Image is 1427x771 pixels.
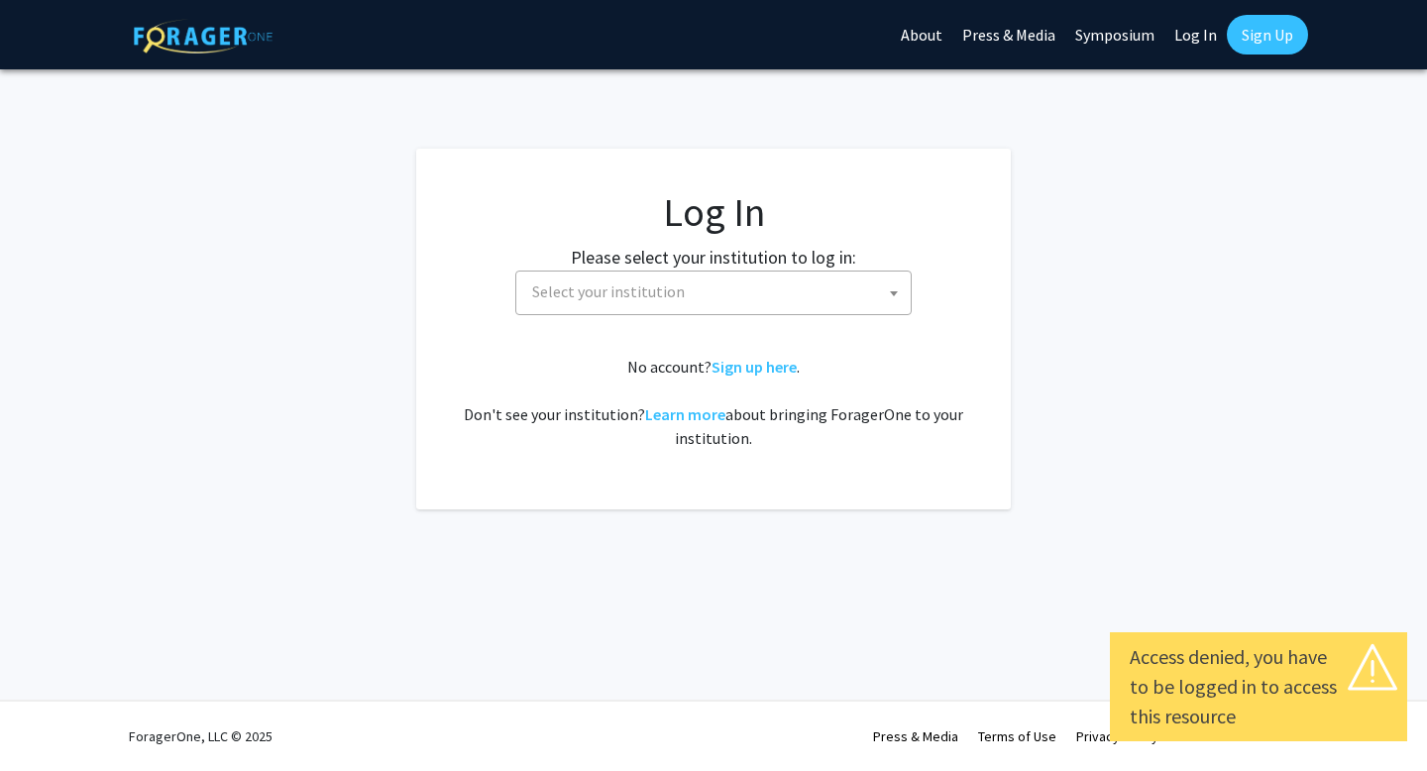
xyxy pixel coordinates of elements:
[515,271,912,315] span: Select your institution
[1076,727,1158,745] a: Privacy Policy
[456,355,971,450] div: No account? . Don't see your institution? about bringing ForagerOne to your institution.
[524,272,911,312] span: Select your institution
[532,281,685,301] span: Select your institution
[129,702,273,771] div: ForagerOne, LLC © 2025
[1227,15,1308,55] a: Sign Up
[456,188,971,236] h1: Log In
[1130,642,1387,731] div: Access denied, you have to be logged in to access this resource
[873,727,958,745] a: Press & Media
[978,727,1056,745] a: Terms of Use
[712,357,797,377] a: Sign up here
[645,404,725,424] a: Learn more about bringing ForagerOne to your institution
[571,244,856,271] label: Please select your institution to log in:
[134,19,273,54] img: ForagerOne Logo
